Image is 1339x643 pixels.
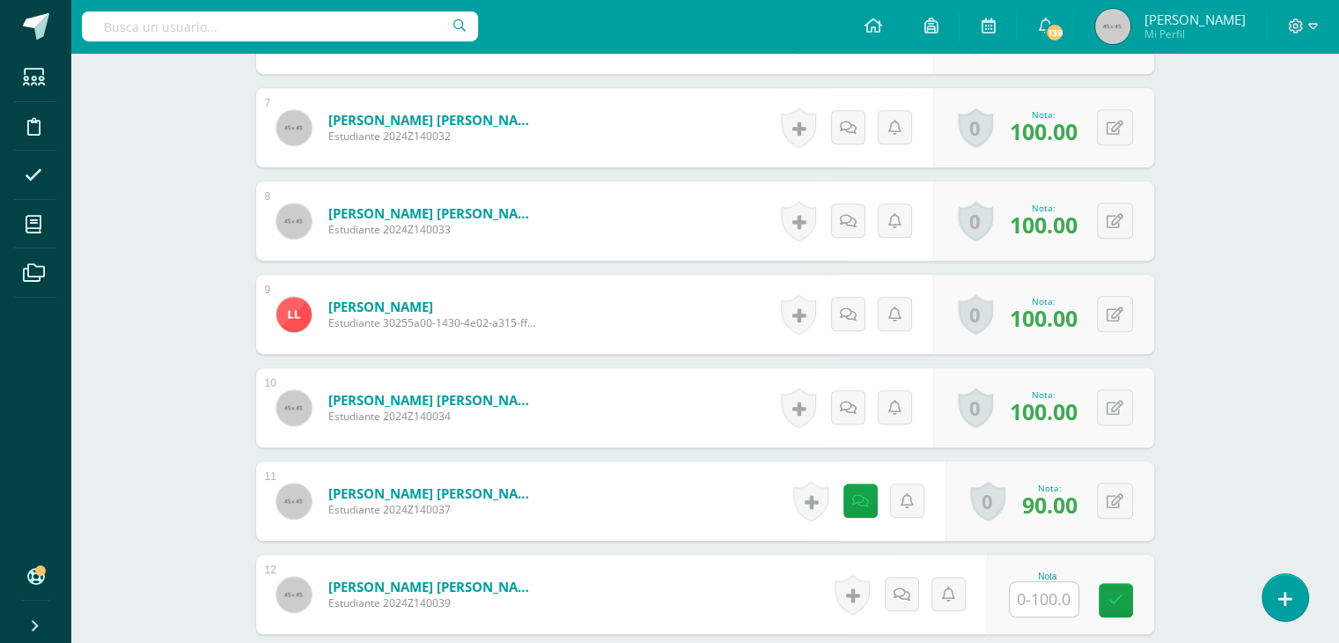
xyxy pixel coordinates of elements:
div: Nota: [1010,295,1078,307]
div: Nota: [1010,202,1078,214]
span: 100.00 [1010,303,1078,333]
img: 45x45 [276,203,312,239]
span: [PERSON_NAME] [1144,11,1245,28]
span: Mi Perfil [1144,26,1245,41]
span: 100.00 [1010,210,1078,240]
div: Nota: [1010,388,1078,401]
span: 100.00 [1010,116,1078,146]
a: [PERSON_NAME] [PERSON_NAME] [328,111,540,129]
div: Nota [1009,572,1086,581]
span: Estudiante 2024Z140039 [328,595,540,610]
img: 45x45 [276,577,312,612]
span: 90.00 [1022,490,1078,520]
img: 45x45 [276,484,312,519]
a: 0 [970,481,1005,521]
a: [PERSON_NAME] [PERSON_NAME] [328,484,540,502]
a: [PERSON_NAME] [328,298,540,315]
span: Estudiante 30255a00-1430-4e02-a315-ff58bce757c7 [328,315,540,330]
a: 0 [958,294,993,335]
span: 100.00 [1010,396,1078,426]
span: Estudiante 2024Z140033 [328,222,540,237]
input: Busca un usuario... [82,11,478,41]
img: 45x45 [1095,9,1130,44]
img: 45x45 [276,110,312,145]
div: Nota: [1010,108,1078,121]
a: 0 [958,201,993,241]
img: 45x45 [276,390,312,425]
span: Estudiante 2024Z140034 [328,409,540,424]
a: [PERSON_NAME] [PERSON_NAME] [328,391,540,409]
a: 0 [958,388,993,428]
a: [PERSON_NAME] [PERSON_NAME] [328,204,540,222]
div: Nota: [1022,482,1078,494]
span: Estudiante 2024Z140037 [328,502,540,517]
img: c4752abbc3876a186b5c4ed768ff37ab.png [276,297,312,332]
a: [PERSON_NAME] [PERSON_NAME] [328,578,540,595]
a: 0 [958,107,993,148]
span: Estudiante 2024Z140032 [328,129,540,144]
input: 0-100.0 [1010,582,1078,617]
span: 139 [1045,23,1064,42]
